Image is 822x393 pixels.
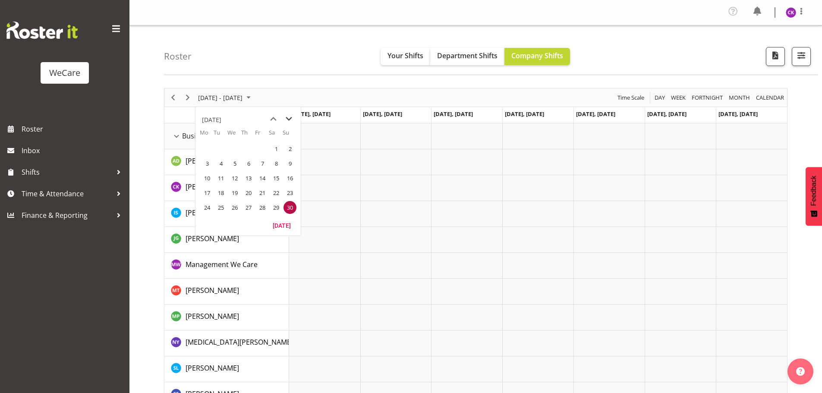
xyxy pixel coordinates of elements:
[186,286,239,295] span: [PERSON_NAME]
[270,157,283,170] span: Saturday, June 8, 2024
[363,110,402,118] span: [DATE], [DATE]
[164,279,289,305] td: Michelle Thomas resource
[49,66,80,79] div: WeCare
[796,367,805,376] img: help-xxl-2.png
[766,47,785,66] button: Download a PDF of the roster according to the set date range.
[728,92,752,103] button: Timeline Month
[718,110,758,118] span: [DATE], [DATE]
[22,209,112,222] span: Finance & Reporting
[164,356,289,382] td: Sarah Lamont resource
[810,176,818,206] span: Feedback
[256,172,269,185] span: Friday, June 14, 2024
[164,305,289,330] td: Millie Pumphrey resource
[256,157,269,170] span: Friday, June 7, 2024
[164,51,192,61] h4: Roster
[186,363,239,373] span: [PERSON_NAME]
[616,92,646,103] button: Time Scale
[786,7,796,18] img: chloe-kim10479.jpg
[214,172,227,185] span: Tuesday, June 11, 2024
[6,22,78,39] img: Rosterit website logo
[242,172,255,185] span: Thursday, June 13, 2024
[228,186,241,199] span: Wednesday, June 19, 2024
[201,157,214,170] span: Monday, June 3, 2024
[180,88,195,107] div: Next
[511,51,563,60] span: Company Shifts
[283,157,296,170] span: Sunday, June 9, 2024
[186,260,258,269] span: Management We Care
[654,92,666,103] span: Day
[166,88,180,107] div: Previous
[167,92,179,103] button: Previous
[670,92,687,103] span: Week
[241,129,255,141] th: Th
[576,110,615,118] span: [DATE], [DATE]
[164,201,289,227] td: Isabel Simcox resource
[22,187,112,200] span: Time & Attendance
[186,363,239,373] a: [PERSON_NAME]
[381,48,430,65] button: Your Shifts
[283,186,296,199] span: Sunday, June 23, 2024
[269,129,283,141] th: Sa
[430,48,504,65] button: Department Shifts
[806,167,822,226] button: Feedback - Show survey
[164,175,289,201] td: Chloe Kim resource
[186,337,293,347] a: [MEDICAL_DATA][PERSON_NAME]
[201,186,214,199] span: Monday, June 17, 2024
[291,110,331,118] span: [DATE], [DATE]
[22,144,125,157] span: Inbox
[242,186,255,199] span: Thursday, June 20, 2024
[197,92,255,103] button: June 24 - 30, 2024
[228,157,241,170] span: Wednesday, June 5, 2024
[186,208,239,218] a: [PERSON_NAME]
[214,201,227,214] span: Tuesday, June 25, 2024
[283,129,296,141] th: Su
[267,219,296,231] button: Today
[691,92,724,103] span: Fortnight
[228,201,241,214] span: Wednesday, June 26, 2024
[22,123,125,135] span: Roster
[164,227,289,253] td: Janine Grundler resource
[504,48,570,65] button: Company Shifts
[186,311,239,321] a: [PERSON_NAME]
[164,149,289,175] td: Aleea Devenport resource
[755,92,786,103] button: Month
[255,129,269,141] th: Fr
[201,201,214,214] span: Monday, June 24, 2024
[256,186,269,199] span: Friday, June 21, 2024
[242,201,255,214] span: Thursday, June 27, 2024
[647,110,687,118] span: [DATE], [DATE]
[270,201,283,214] span: Saturday, June 29, 2024
[182,92,194,103] button: Next
[186,234,239,243] span: [PERSON_NAME]
[270,142,283,155] span: Saturday, June 1, 2024
[182,131,260,141] span: Business Support Office
[283,200,296,215] td: Sunday, June 30, 2024
[186,285,239,296] a: [PERSON_NAME]
[270,186,283,199] span: Saturday, June 22, 2024
[186,233,239,244] a: [PERSON_NAME]
[387,51,423,60] span: Your Shifts
[755,92,785,103] span: calendar
[265,111,281,127] button: previous month
[227,129,241,141] th: We
[202,111,221,129] div: title
[164,123,289,149] td: Business Support Office resource
[22,166,112,179] span: Shifts
[201,172,214,185] span: Monday, June 10, 2024
[186,156,239,166] a: [PERSON_NAME]
[690,92,724,103] button: Fortnight
[437,51,498,60] span: Department Shifts
[242,157,255,170] span: Thursday, June 6, 2024
[283,201,296,214] span: Sunday, June 30, 2024
[214,157,227,170] span: Tuesday, June 4, 2024
[283,172,296,185] span: Sunday, June 16, 2024
[164,330,289,356] td: Nikita Yates resource
[505,110,544,118] span: [DATE], [DATE]
[186,259,258,270] a: Management We Care
[653,92,667,103] button: Timeline Day
[186,311,239,321] span: [PERSON_NAME]
[617,92,645,103] span: Time Scale
[283,142,296,155] span: Sunday, June 2, 2024
[670,92,687,103] button: Timeline Week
